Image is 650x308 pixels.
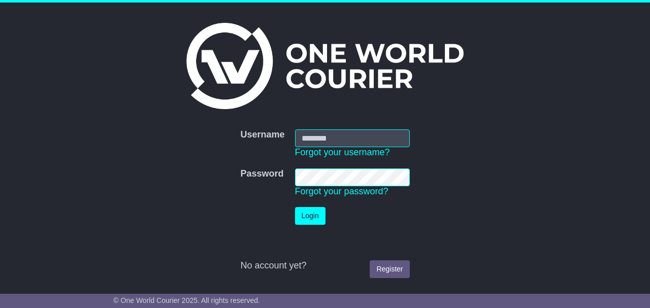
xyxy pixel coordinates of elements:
button: Login [295,207,326,225]
div: No account yet? [240,260,409,271]
img: One World [186,23,464,109]
span: © One World Courier 2025. All rights reserved. [113,296,260,304]
label: Username [240,129,284,141]
a: Forgot your password? [295,186,388,196]
a: Forgot your username? [295,147,390,157]
label: Password [240,168,283,180]
a: Register [370,260,409,278]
